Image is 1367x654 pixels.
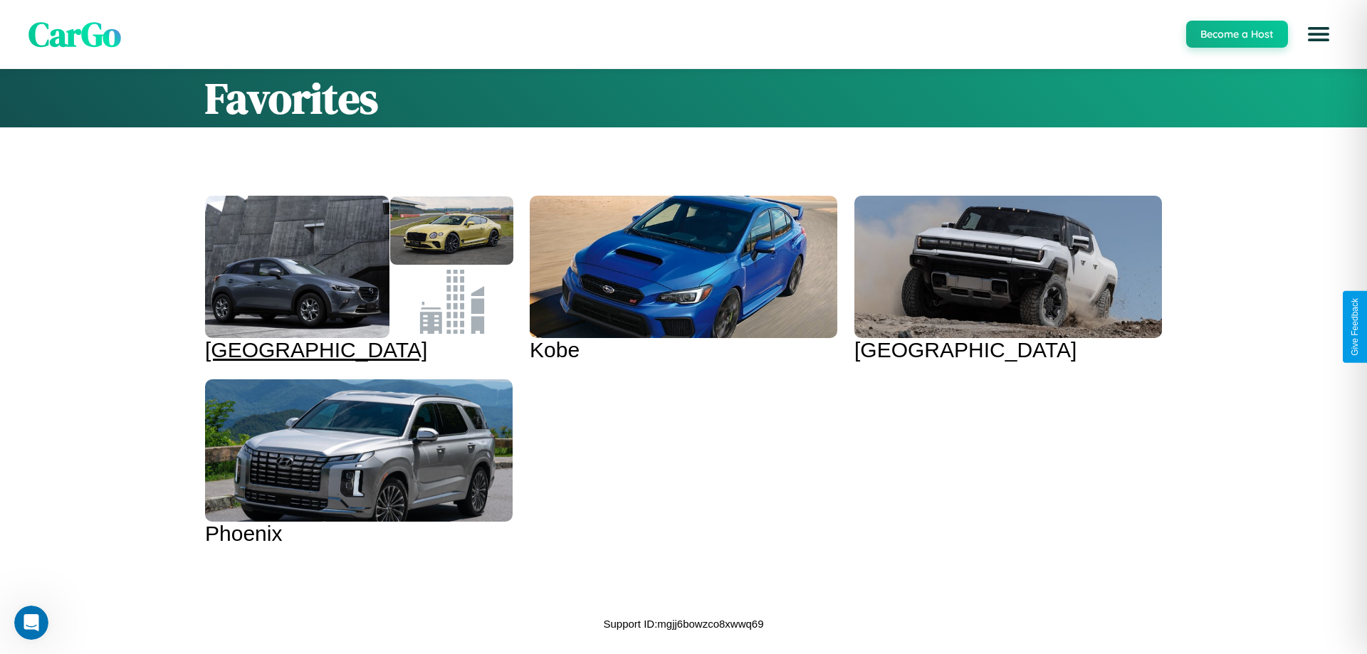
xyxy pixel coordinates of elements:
iframe: Intercom live chat [14,606,48,640]
div: Phoenix [205,522,513,546]
div: Kobe [530,338,837,362]
button: Become a Host [1186,21,1288,48]
div: [GEOGRAPHIC_DATA] [854,338,1162,362]
div: [GEOGRAPHIC_DATA] [205,338,513,362]
h1: Favorites [205,69,1162,127]
p: Support ID: mgjj6bowzco8xwwq69 [603,614,763,633]
button: Open menu [1299,14,1339,54]
span: CarGo [28,11,121,58]
div: Give Feedback [1350,298,1360,356]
